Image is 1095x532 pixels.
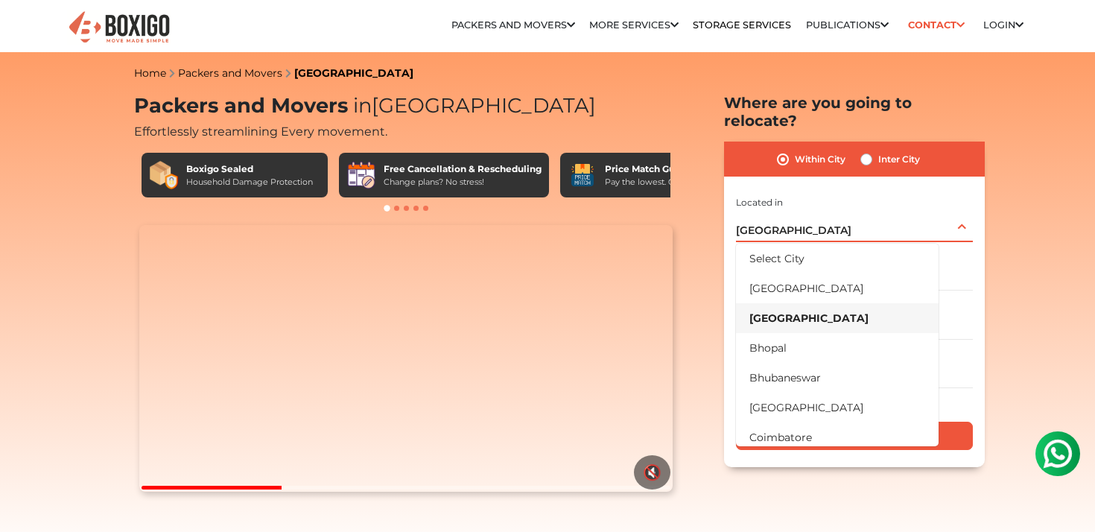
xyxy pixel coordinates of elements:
[983,19,1023,31] a: Login
[67,10,171,46] img: Boxigo
[878,151,920,168] label: Inter City
[736,244,939,273] li: Select City
[294,66,413,80] a: [GEOGRAPHIC_DATA]
[736,303,939,333] li: [GEOGRAPHIC_DATA]
[736,224,851,237] span: [GEOGRAPHIC_DATA]
[186,162,313,176] div: Boxigo Sealed
[139,225,672,492] video: Your browser does not support the video tag.
[736,393,939,422] li: [GEOGRAPHIC_DATA]
[736,363,939,393] li: Bhubaneswar
[806,19,889,31] a: Publications
[736,273,939,303] li: [GEOGRAPHIC_DATA]
[736,333,939,363] li: Bhopal
[186,176,313,189] div: Household Damage Protection
[451,19,575,31] a: Packers and Movers
[736,196,783,209] label: Located in
[353,93,372,118] span: in
[795,151,845,168] label: Within City
[134,124,387,139] span: Effortlessly streamlining Every movement.
[634,455,670,490] button: 🔇
[149,160,179,190] img: Boxigo Sealed
[15,15,45,45] img: whatsapp-icon.svg
[736,422,939,452] li: Coimbatore
[384,176,542,189] div: Change plans? No stress!
[589,19,679,31] a: More services
[605,162,718,176] div: Price Match Guarantee
[384,162,542,176] div: Free Cancellation & Rescheduling
[134,94,678,118] h1: Packers and Movers
[605,176,718,189] div: Pay the lowest. Guaranteed!
[134,66,166,80] a: Home
[178,66,282,80] a: Packers and Movers
[348,93,596,118] span: [GEOGRAPHIC_DATA]
[346,160,376,190] img: Free Cancellation & Rescheduling
[568,160,597,190] img: Price Match Guarantee
[724,94,985,130] h2: Where are you going to relocate?
[693,19,791,31] a: Storage Services
[903,13,969,37] a: Contact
